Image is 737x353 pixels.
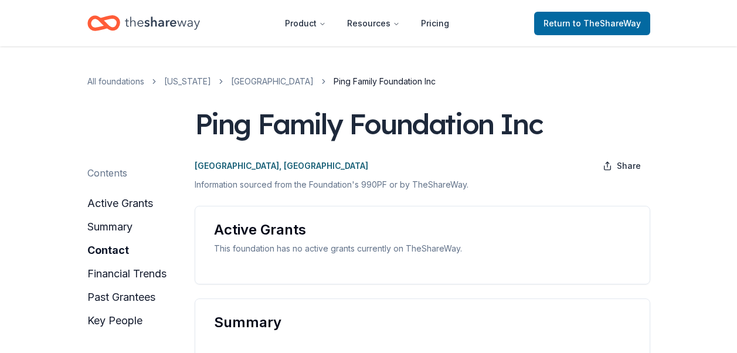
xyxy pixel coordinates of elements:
[412,12,458,35] a: Pricing
[87,311,142,330] button: key people
[276,9,458,37] nav: Main
[593,154,650,178] button: Share
[214,220,631,239] div: Active Grants
[87,74,650,89] nav: breadcrumb
[87,241,129,260] button: contact
[334,74,436,89] span: Ping Family Foundation Inc
[617,159,641,173] span: Share
[87,74,144,89] a: All foundations
[214,313,631,332] div: Summary
[87,264,167,283] button: financial trends
[276,12,335,35] button: Product
[214,242,631,256] div: This foundation has no active grants currently on TheShareWay.
[573,18,641,28] span: to TheShareWay
[195,107,542,140] div: Ping Family Foundation Inc
[87,194,153,213] button: active grants
[164,74,211,89] a: [US_STATE]
[338,12,409,35] button: Resources
[534,12,650,35] a: Returnto TheShareWay
[195,178,650,192] p: Information sourced from the Foundation's 990PF or by TheShareWay.
[87,288,155,307] button: past grantees
[87,9,200,37] a: Home
[544,16,641,30] span: Return
[195,159,368,173] p: [GEOGRAPHIC_DATA], [GEOGRAPHIC_DATA]
[87,218,133,236] button: summary
[231,74,314,89] a: [GEOGRAPHIC_DATA]
[87,166,127,180] div: Contents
